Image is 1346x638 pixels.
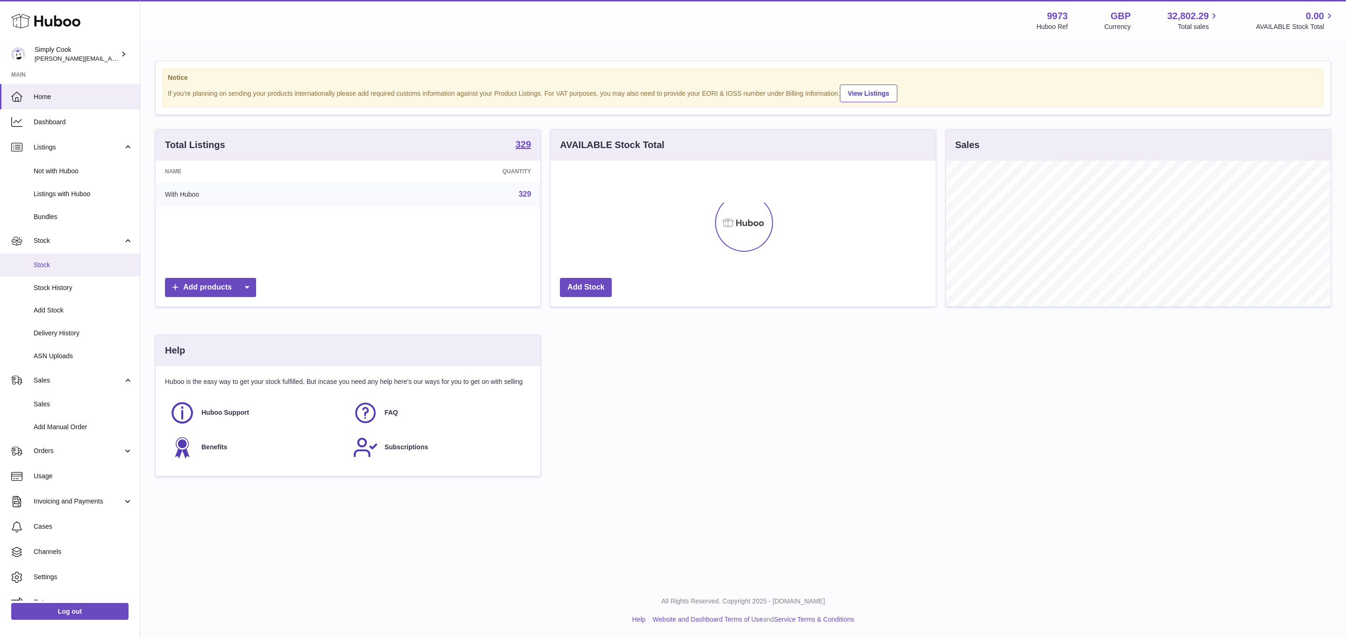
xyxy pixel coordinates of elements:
[168,83,1318,102] div: If you're planning on sending your products internationally please add required customs informati...
[1037,22,1068,31] div: Huboo Ref
[519,190,531,198] a: 329
[358,161,540,182] th: Quantity
[34,284,133,292] span: Stock History
[353,435,527,460] a: Subscriptions
[353,400,527,425] a: FAQ
[34,472,133,481] span: Usage
[156,182,358,206] td: With Huboo
[1256,22,1335,31] span: AVAILABLE Stock Total
[955,139,980,151] h3: Sales
[1167,10,1219,31] a: 32,802.29 Total sales
[34,376,123,385] span: Sales
[165,377,531,386] p: Huboo is the easy way to get your stock fulfilled. But incase you need any help here's our ways f...
[34,143,123,152] span: Listings
[840,85,897,102] a: View Listings
[11,47,25,61] img: emma@simplycook.com
[385,443,428,452] span: Subscriptions
[165,139,225,151] h3: Total Listings
[34,598,133,607] span: Returns
[774,616,854,623] a: Service Terms & Conditions
[1110,10,1131,22] strong: GBP
[34,213,133,221] span: Bundles
[170,435,344,460] a: Benefits
[168,73,1318,82] strong: Notice
[34,92,133,101] span: Home
[34,400,133,409] span: Sales
[165,278,256,297] a: Add products
[34,497,123,506] span: Invoicing and Payments
[1104,22,1131,31] div: Currency
[201,408,249,417] span: Huboo Support
[560,139,664,151] h3: AVAILABLE Stock Total
[34,423,133,432] span: Add Manual Order
[34,329,133,338] span: Delivery History
[1167,10,1209,22] span: 32,802.29
[385,408,398,417] span: FAQ
[560,278,612,297] a: Add Stock
[34,573,133,581] span: Settings
[34,447,123,455] span: Orders
[170,400,344,425] a: Huboo Support
[34,190,133,198] span: Listings with Huboo
[11,603,129,620] a: Log out
[515,140,531,151] a: 329
[156,161,358,182] th: Name
[35,45,119,63] div: Simply Cook
[1178,22,1219,31] span: Total sales
[35,55,187,62] span: [PERSON_NAME][EMAIL_ADDRESS][DOMAIN_NAME]
[34,352,133,361] span: ASN Uploads
[1256,10,1335,31] a: 0.00 AVAILABLE Stock Total
[34,522,133,531] span: Cases
[652,616,763,623] a: Website and Dashboard Terms of Use
[148,597,1339,606] p: All Rights Reserved. Copyright 2025 - [DOMAIN_NAME]
[1306,10,1324,22] span: 0.00
[649,615,854,624] li: and
[34,118,133,127] span: Dashboard
[515,140,531,149] strong: 329
[34,547,133,556] span: Channels
[34,236,123,245] span: Stock
[201,443,227,452] span: Benefits
[1047,10,1068,22] strong: 9973
[165,344,185,357] h3: Help
[34,167,133,176] span: Not with Huboo
[632,616,646,623] a: Help
[34,261,133,269] span: Stock
[34,306,133,315] span: Add Stock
